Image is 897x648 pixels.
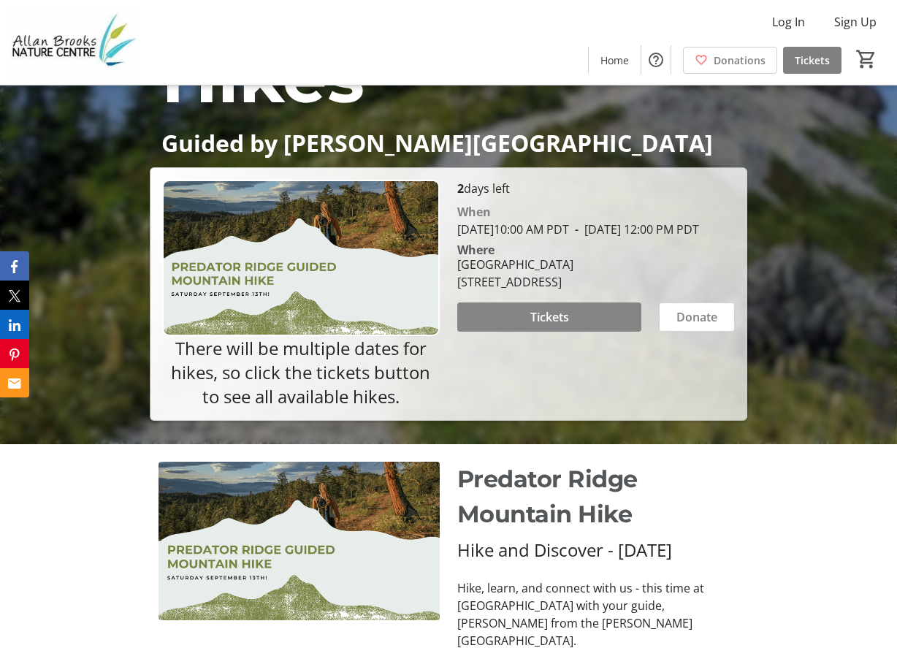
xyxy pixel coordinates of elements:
[683,47,777,74] a: Donations
[834,13,877,31] span: Sign Up
[457,221,569,237] span: [DATE] 10:00 AM PDT
[457,273,573,291] div: [STREET_ADDRESS]
[569,221,699,237] span: [DATE] 12:00 PM PDT
[162,180,440,336] img: Campaign CTA Media Photo
[457,256,573,273] div: [GEOGRAPHIC_DATA]
[457,538,672,562] span: Hike and Discover - [DATE]
[760,10,817,34] button: Log In
[159,462,440,620] img: undefined
[641,45,671,75] button: Help
[530,308,569,326] span: Tickets
[457,302,641,332] button: Tickets
[457,462,738,532] p: Predator Ridge Mountain Hike
[457,203,491,221] div: When
[600,53,629,68] span: Home
[676,308,717,326] span: Donate
[9,6,139,79] img: Allan Brooks Nature Centre's Logo
[772,13,805,31] span: Log In
[714,53,766,68] span: Donations
[853,46,879,72] button: Cart
[171,336,430,408] span: There will be multiple dates for hikes, so click the tickets button to see all available hikes.
[457,244,495,256] div: Where
[589,47,641,74] a: Home
[659,302,735,332] button: Donate
[161,130,736,156] p: Guided by [PERSON_NAME][GEOGRAPHIC_DATA]
[795,53,830,68] span: Tickets
[822,10,888,34] button: Sign Up
[569,221,584,237] span: -
[457,180,735,197] p: days left
[457,180,464,197] span: 2
[783,47,841,74] a: Tickets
